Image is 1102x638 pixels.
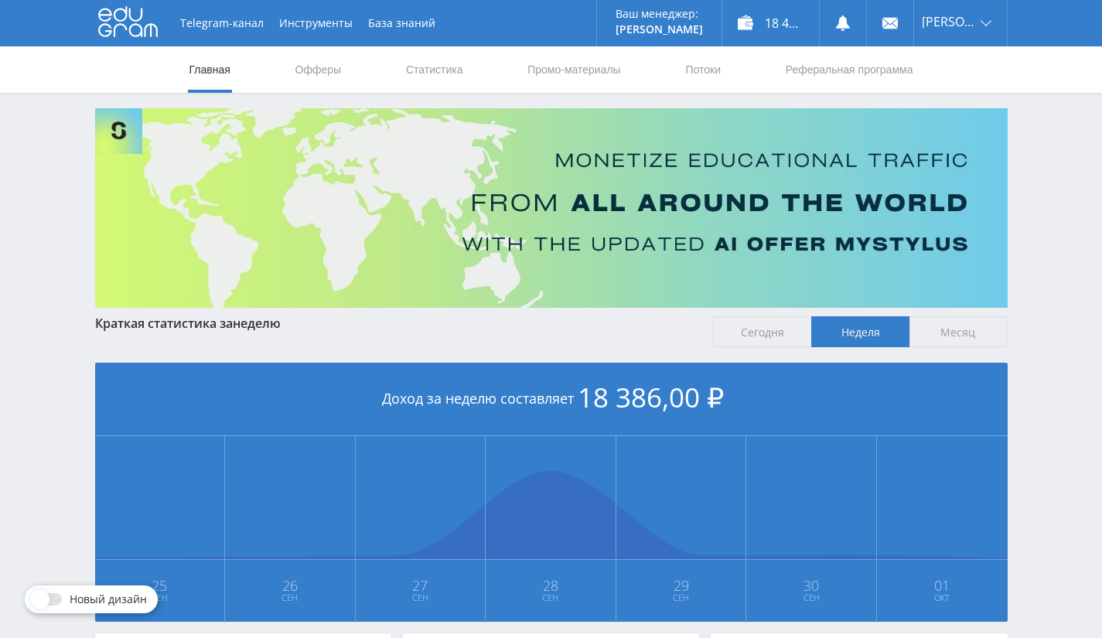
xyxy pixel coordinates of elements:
[95,316,698,330] div: Краткая статистика за
[878,579,1007,592] span: 01
[811,316,909,347] span: Неделя
[486,592,615,604] span: Сен
[96,579,224,592] span: 25
[684,46,722,93] a: Потоки
[486,579,615,592] span: 28
[70,593,147,606] span: Новый дизайн
[616,23,703,36] p: [PERSON_NAME]
[357,592,485,604] span: Сен
[233,315,281,332] span: неделю
[747,579,875,592] span: 30
[617,579,745,592] span: 29
[878,592,1007,604] span: Окт
[526,46,622,93] a: Промо-материалы
[922,15,976,28] span: [PERSON_NAME]
[96,592,224,604] span: Сен
[578,379,724,415] span: 18 386,00 ₽
[226,579,354,592] span: 26
[188,46,232,93] a: Главная
[226,592,354,604] span: Сен
[617,592,745,604] span: Сен
[909,316,1008,347] span: Месяц
[95,108,1008,308] img: Banner
[404,46,465,93] a: Статистика
[294,46,343,93] a: Офферы
[713,316,811,347] span: Сегодня
[784,46,915,93] a: Реферальная программа
[95,363,1008,436] div: Доход за неделю составляет
[357,579,485,592] span: 27
[616,8,703,20] p: Ваш менеджер:
[747,592,875,604] span: Сен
